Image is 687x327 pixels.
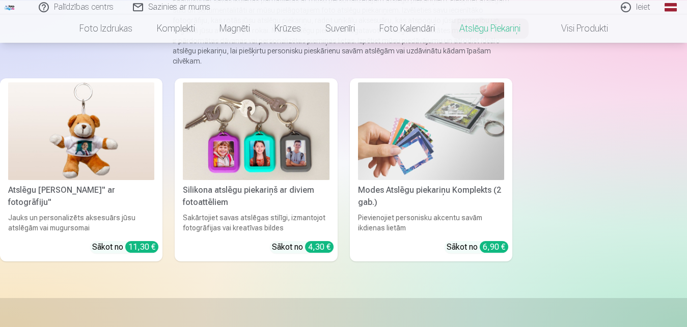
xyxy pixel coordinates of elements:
div: Modes Atslēgu piekariņu Komplekts (2 gab.) [354,184,508,209]
div: 6,90 € [480,241,508,253]
div: Silikona atslēgu piekariņš ar diviem fotoattēliem [179,184,333,209]
a: Foto izdrukas [67,14,145,43]
img: Modes Atslēgu piekariņu Komplekts (2 gab.) [358,82,504,180]
a: Silikona atslēgu piekariņš ar diviem fotoattēliemSilikona atslēgu piekariņš ar diviem fotoattēlie... [175,78,337,261]
div: Sākot no [447,241,508,253]
img: Silikona atslēgu piekariņš ar diviem fotoattēliem [183,82,329,180]
a: Foto kalendāri [367,14,447,43]
div: 4,30 € [305,241,334,253]
img: /fa1 [4,4,15,10]
img: Atslēgu piekariņš Lācītis" ar fotogrāfiju" [8,82,154,180]
div: Jauks un personalizēts aksesuārs jūsu atslēgām vai mugursomai [4,213,158,233]
a: Magnēti [207,14,262,43]
a: Suvenīri [313,14,367,43]
div: Pievienojiet personisku akcentu savām ikdienas lietām [354,213,508,233]
div: 11,30 € [125,241,158,253]
a: Komplekti [145,14,207,43]
a: Atslēgu piekariņi [447,14,533,43]
div: Sākot no [92,241,158,253]
a: Modes Atslēgu piekariņu Komplekts (2 gab.)Modes Atslēgu piekariņu Komplekts (2 gab.)Pievienojiet ... [350,78,512,261]
div: Atslēgu [PERSON_NAME]" ar fotogrāfiju" [4,184,158,209]
div: Sakārtojiet savas atslēgas stilīgi, izmantojot fotogrāfijas vai kreatīvas bildes [179,213,333,233]
a: Krūzes [262,14,313,43]
a: Visi produkti [533,14,620,43]
div: Sākot no [272,241,334,253]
